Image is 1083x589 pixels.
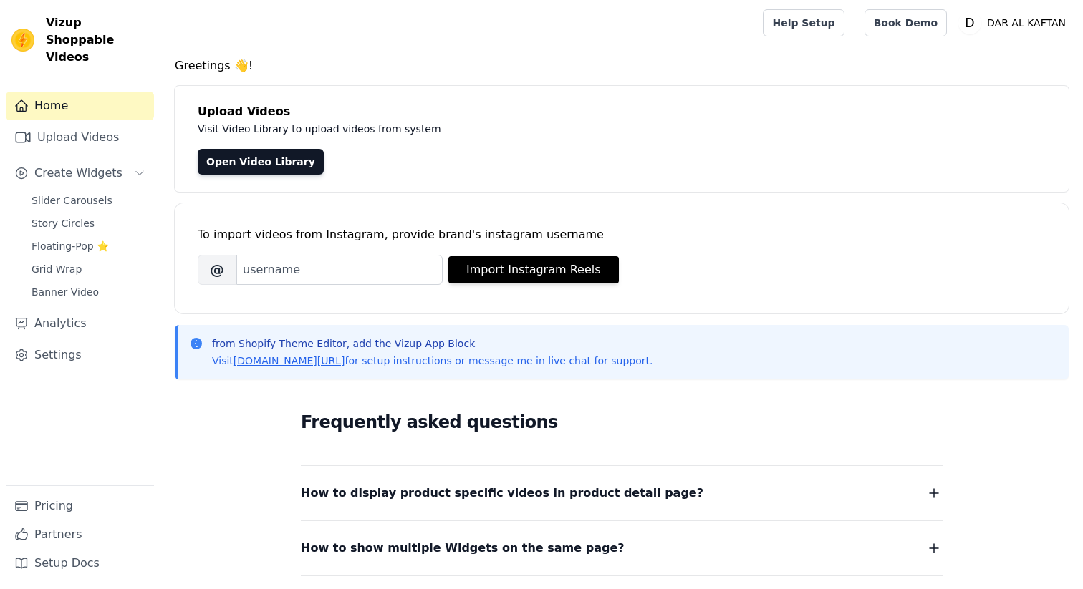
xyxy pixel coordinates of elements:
a: Banner Video [23,282,154,302]
p: from Shopify Theme Editor, add the Vizup App Block [212,336,653,351]
span: Vizup Shoppable Videos [46,14,148,66]
span: Grid Wrap [32,262,82,276]
a: Pricing [6,492,154,520]
button: How to show multiple Widgets on the same page? [301,538,943,558]
span: Story Circles [32,216,95,230]
a: Story Circles [23,213,154,233]
a: Analytics [6,309,154,338]
a: Home [6,92,154,120]
a: Help Setup [763,9,844,36]
button: D DAR AL KAFTAN [958,10,1072,36]
span: How to display product specific videos in product detail page? [301,483,703,503]
span: @ [198,255,236,285]
p: DAR AL KAFTAN [981,10,1072,36]
span: Slider Carousels [32,193,112,208]
span: Banner Video [32,285,99,299]
a: Grid Wrap [23,259,154,279]
a: Settings [6,341,154,369]
a: Slider Carousels [23,190,154,210]
a: Floating-Pop ⭐ [23,236,154,256]
p: Visit for setup instructions or message me in live chat for support. [212,354,653,368]
button: Create Widgets [6,159,154,188]
a: Setup Docs [6,549,154,578]
span: How to show multiple Widgets on the same page? [301,538,625,558]
a: Upload Videos [6,123,154,152]
a: Partners [6,520,154,549]
button: Import Instagram Reels [448,256,619,283]
p: Visit Video Library to upload videos from system [198,120,839,137]
h2: Frequently asked questions [301,408,943,437]
h4: Upload Videos [198,103,1046,120]
h4: Greetings 👋! [175,57,1069,74]
button: How to display product specific videos in product detail page? [301,483,943,503]
div: To import videos from Instagram, provide brand's instagram username [198,226,1046,243]
a: [DOMAIN_NAME][URL] [234,355,345,366]
a: Open Video Library [198,149,324,175]
a: Book Demo [865,9,947,36]
span: Create Widgets [34,165,122,182]
text: D [965,16,974,30]
span: Floating-Pop ⭐ [32,239,109,253]
input: username [236,255,443,285]
img: Vizup [11,29,34,52]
